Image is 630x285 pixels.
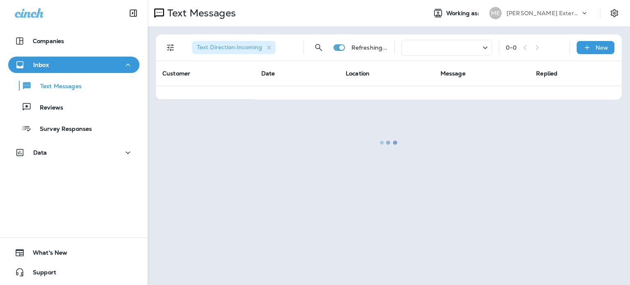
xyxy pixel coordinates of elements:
p: Survey Responses [32,125,92,133]
button: Collapse Sidebar [122,5,145,21]
p: Inbox [33,62,49,68]
button: What's New [8,244,139,261]
button: Support [8,264,139,280]
p: Text Messages [32,83,82,91]
button: Companies [8,33,139,49]
button: Survey Responses [8,120,139,137]
button: Inbox [8,57,139,73]
p: Reviews [32,104,63,112]
p: Companies [33,38,64,44]
button: Text Messages [8,77,139,94]
button: Reviews [8,98,139,116]
p: Data [33,149,47,156]
button: Data [8,144,139,161]
p: New [596,44,608,51]
span: What's New [25,249,67,259]
span: Support [25,269,56,279]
